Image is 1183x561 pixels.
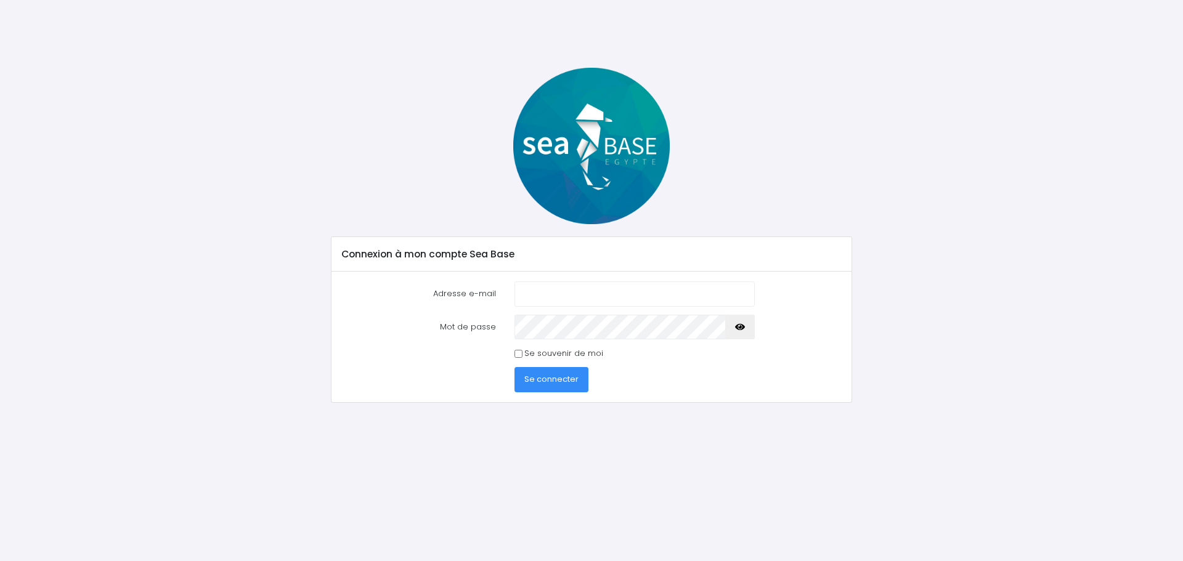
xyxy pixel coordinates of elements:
button: Se connecter [514,367,588,392]
label: Mot de passe [333,315,505,339]
label: Adresse e-mail [333,281,505,306]
div: Connexion à mon compte Sea Base [331,237,851,272]
span: Se connecter [524,373,579,385]
label: Se souvenir de moi [524,347,603,360]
